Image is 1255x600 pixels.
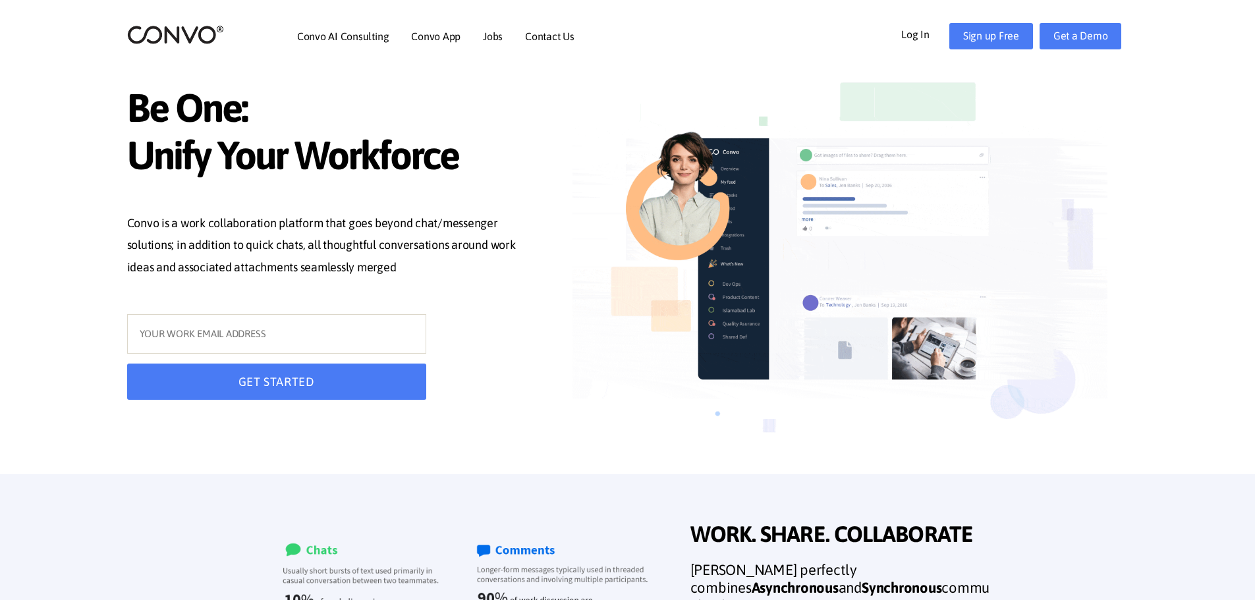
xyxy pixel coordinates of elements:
span: Unify Your Workforce [127,132,533,182]
img: image_not_found [572,59,1107,474]
span: Be One: [127,84,533,135]
a: Log In [901,23,949,44]
button: GET STARTED [127,364,426,400]
input: YOUR WORK EMAIL ADDRESS [127,314,426,354]
a: Convo AI Consulting [297,31,389,41]
a: Get a Demo [1040,23,1122,49]
span: WORK. SHARE. COLLABORATE [690,521,993,551]
a: Convo App [411,31,460,41]
strong: Asynchronous [752,579,839,596]
p: Convo is a work collaboration platform that goes beyond chat/messenger solutions; in addition to ... [127,212,533,282]
a: Jobs [483,31,503,41]
img: logo_2.png [127,24,224,45]
a: Contact Us [525,31,574,41]
a: Sign up Free [949,23,1033,49]
strong: Synchronous [862,579,941,596]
